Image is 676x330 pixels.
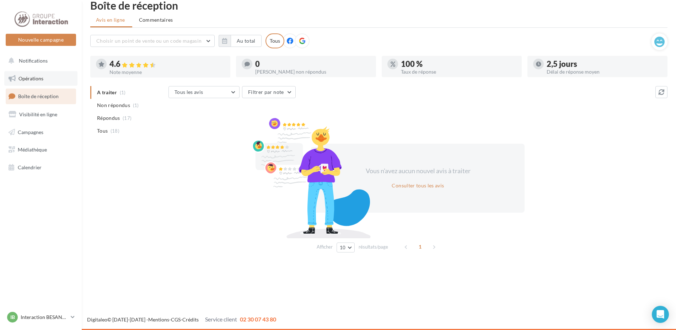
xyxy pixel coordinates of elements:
button: Au total [231,35,262,47]
span: Répondus [97,115,120,122]
button: Tous les avis [168,86,240,98]
span: Médiathèque [18,147,47,153]
span: 1 [414,241,426,252]
div: Délai de réponse moyen [547,69,662,74]
a: Calendrier [4,160,77,175]
button: Choisir un point de vente ou un code magasin [90,35,215,47]
span: Notifications [19,58,48,64]
span: Tous [97,127,108,134]
span: Commentaires [139,16,173,23]
button: Filtrer par note [242,86,296,98]
span: Calendrier [18,164,42,170]
a: Visibilité en ligne [4,107,77,122]
a: Mentions [148,316,169,323]
span: Opérations [18,75,43,81]
div: Open Intercom Messenger [652,306,669,323]
span: Tous les avis [175,89,203,95]
span: © [DATE]-[DATE] - - - [87,316,276,323]
button: Au total [219,35,262,47]
div: Vous n'avez aucun nouvel avis à traiter [357,166,479,176]
a: Opérations [4,71,77,86]
a: CGS [171,316,181,323]
span: Campagnes [18,129,43,135]
div: 100 % [401,60,516,68]
span: 02 30 07 43 80 [240,316,276,323]
p: Interaction BESANCON [21,314,68,321]
div: 0 [255,60,370,68]
div: 4.6 [109,60,225,68]
a: Boîte de réception [4,89,77,104]
span: Afficher [317,244,333,250]
a: Crédits [182,316,199,323]
a: Campagnes [4,125,77,140]
span: (18) [111,128,119,134]
button: 10 [337,243,355,252]
div: Taux de réponse [401,69,516,74]
button: Nouvelle campagne [6,34,76,46]
button: Consulter tous les avis [389,181,447,190]
span: Visibilité en ligne [19,111,57,117]
span: IB [10,314,15,321]
a: Médiathèque [4,142,77,157]
div: Note moyenne [109,70,225,75]
button: Notifications [4,53,75,68]
span: (1) [133,102,139,108]
span: Service client [205,316,237,323]
span: (17) [123,115,132,121]
a: Digitaleo [87,316,107,323]
span: Non répondus [97,102,130,109]
span: résultats/page [359,244,388,250]
span: 10 [340,245,346,250]
span: Boîte de réception [18,93,59,99]
span: Choisir un point de vente ou un code magasin [96,38,202,44]
div: 2,5 jours [547,60,662,68]
a: IB Interaction BESANCON [6,310,76,324]
div: [PERSON_NAME] non répondus [255,69,370,74]
div: Tous [265,33,284,48]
